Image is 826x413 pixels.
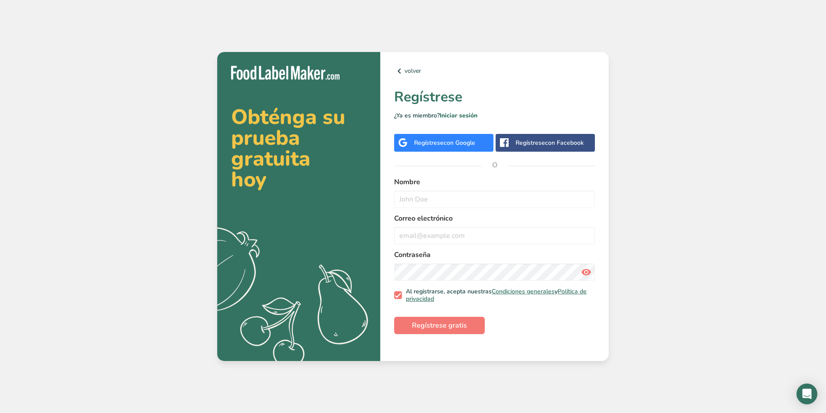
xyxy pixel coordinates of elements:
button: Regístrese gratis [394,317,485,334]
label: Contraseña [394,250,595,260]
a: Iniciar sesión [440,111,477,120]
a: Política de privacidad [406,287,587,303]
div: Regístrese [414,138,475,147]
label: Nombre [394,177,595,187]
span: con Google [444,139,475,147]
span: con Facebook [545,139,584,147]
a: volver [394,66,595,76]
div: Open Intercom Messenger [797,384,817,404]
h2: Obténga su prueba gratuita hoy [231,107,366,190]
input: John Doe [394,191,595,208]
div: Regístrese [516,138,584,147]
h1: Regístrese [394,87,595,107]
label: Correo electrónico [394,213,595,224]
span: Al registrarse, acepta nuestras y [402,288,592,303]
img: Food Label Maker [231,66,340,80]
p: ¿Ya es miembro? [394,111,595,120]
span: O [482,152,508,178]
a: Condiciones generales [492,287,555,296]
input: email@example.com [394,227,595,244]
span: Regístrese gratis [412,320,467,331]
